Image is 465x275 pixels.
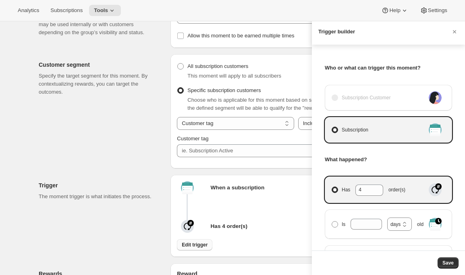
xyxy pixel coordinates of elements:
span: Analytics [18,7,39,14]
span: Save [442,260,454,266]
button: Settings [415,5,452,16]
input: Hasorder(s) [355,185,371,195]
h3: What happened? [325,156,452,164]
input: Is old [351,219,370,229]
span: Tools [94,7,108,14]
button: Tools [89,5,121,16]
button: Analytics [13,5,44,16]
span: Subscription Customer [342,94,390,102]
span: Subscriptions [50,7,83,14]
h3: Who or what can trigger this moment? [325,64,452,72]
span: Help [389,7,400,14]
span: Is old [342,218,423,231]
button: Cancel [450,28,459,36]
h3: Trigger builder [318,28,355,36]
button: Help [376,5,413,16]
span: Subscription [342,126,368,134]
button: Save [438,257,459,269]
button: Subscriptions [46,5,87,16]
span: Settings [428,7,447,14]
span: Has order(s) [342,185,405,195]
